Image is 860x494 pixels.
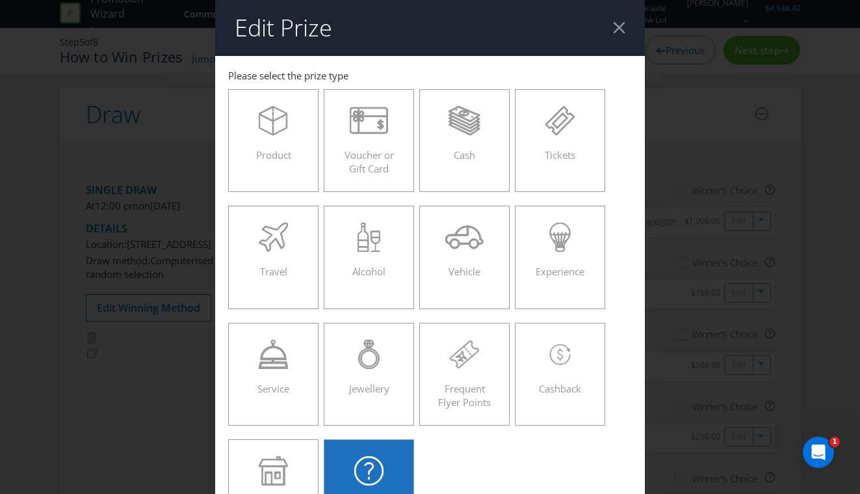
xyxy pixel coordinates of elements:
span: Frequent Flyer Points [438,382,491,409]
span: Travel [260,265,287,278]
span: Experience [536,265,584,278]
span: 1 [829,437,840,447]
h2: Edit Prize [235,15,332,41]
span: Cashback [539,382,581,395]
span: Vehicle [449,265,480,278]
span: Please select the prize type [228,69,348,82]
span: Jewellery [349,382,389,395]
span: Alcohol [352,265,385,278]
span: Voucher or Gift Card [345,148,394,175]
span: Tickets [545,148,575,161]
span: Service [257,382,289,395]
iframe: Intercom live chat [803,437,834,468]
span: Product [256,148,291,161]
span: Cash [454,148,475,161]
